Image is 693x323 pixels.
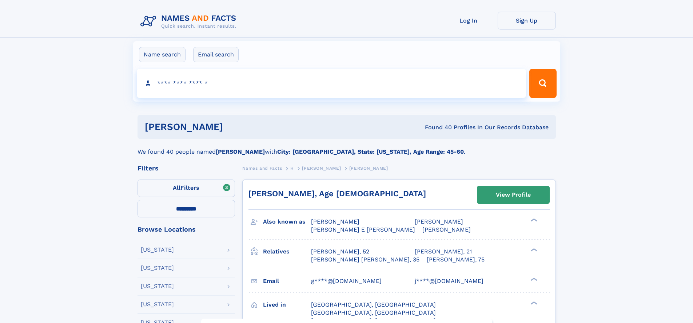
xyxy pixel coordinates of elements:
[324,123,549,131] div: Found 40 Profiles In Our Records Database
[137,69,526,98] input: search input
[349,166,388,171] span: [PERSON_NAME]
[216,148,265,155] b: [PERSON_NAME]
[242,164,282,173] a: Names and Facts
[141,302,174,307] div: [US_STATE]
[141,265,174,271] div: [US_STATE]
[427,256,485,264] a: [PERSON_NAME], 75
[263,299,311,311] h3: Lived in
[290,166,294,171] span: H
[498,12,556,29] a: Sign Up
[138,165,235,172] div: Filters
[529,277,538,281] div: ❯
[145,122,324,131] h1: [PERSON_NAME]
[290,164,294,173] a: H
[263,275,311,287] h3: Email
[311,248,369,256] a: [PERSON_NAME], 52
[138,180,235,197] label: Filters
[141,247,174,253] div: [US_STATE]
[138,12,242,31] img: Logo Names and Facts
[302,164,341,173] a: [PERSON_NAME]
[415,218,463,225] span: [PERSON_NAME]
[139,47,186,62] label: Name search
[141,283,174,289] div: [US_STATE]
[263,245,311,258] h3: Relatives
[415,248,472,256] a: [PERSON_NAME], 21
[173,184,180,191] span: All
[422,226,471,233] span: [PERSON_NAME]
[138,226,235,233] div: Browse Locations
[529,300,538,305] div: ❯
[529,247,538,252] div: ❯
[277,148,464,155] b: City: [GEOGRAPHIC_DATA], State: [US_STATE], Age Range: 45-60
[311,309,436,316] span: [GEOGRAPHIC_DATA], [GEOGRAPHIC_DATA]
[311,218,359,225] span: [PERSON_NAME]
[529,218,538,222] div: ❯
[477,186,549,204] a: View Profile
[263,216,311,228] h3: Also known as
[311,301,436,308] span: [GEOGRAPHIC_DATA], [GEOGRAPHIC_DATA]
[193,47,239,62] label: Email search
[496,186,531,203] div: View Profile
[439,12,498,29] a: Log In
[311,226,415,233] span: [PERSON_NAME] E [PERSON_NAME]
[311,256,419,264] a: [PERSON_NAME] [PERSON_NAME], 35
[302,166,341,171] span: [PERSON_NAME]
[248,189,426,198] a: [PERSON_NAME], Age [DEMOGRAPHIC_DATA]
[529,69,556,98] button: Search Button
[138,139,556,156] div: We found 40 people named with .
